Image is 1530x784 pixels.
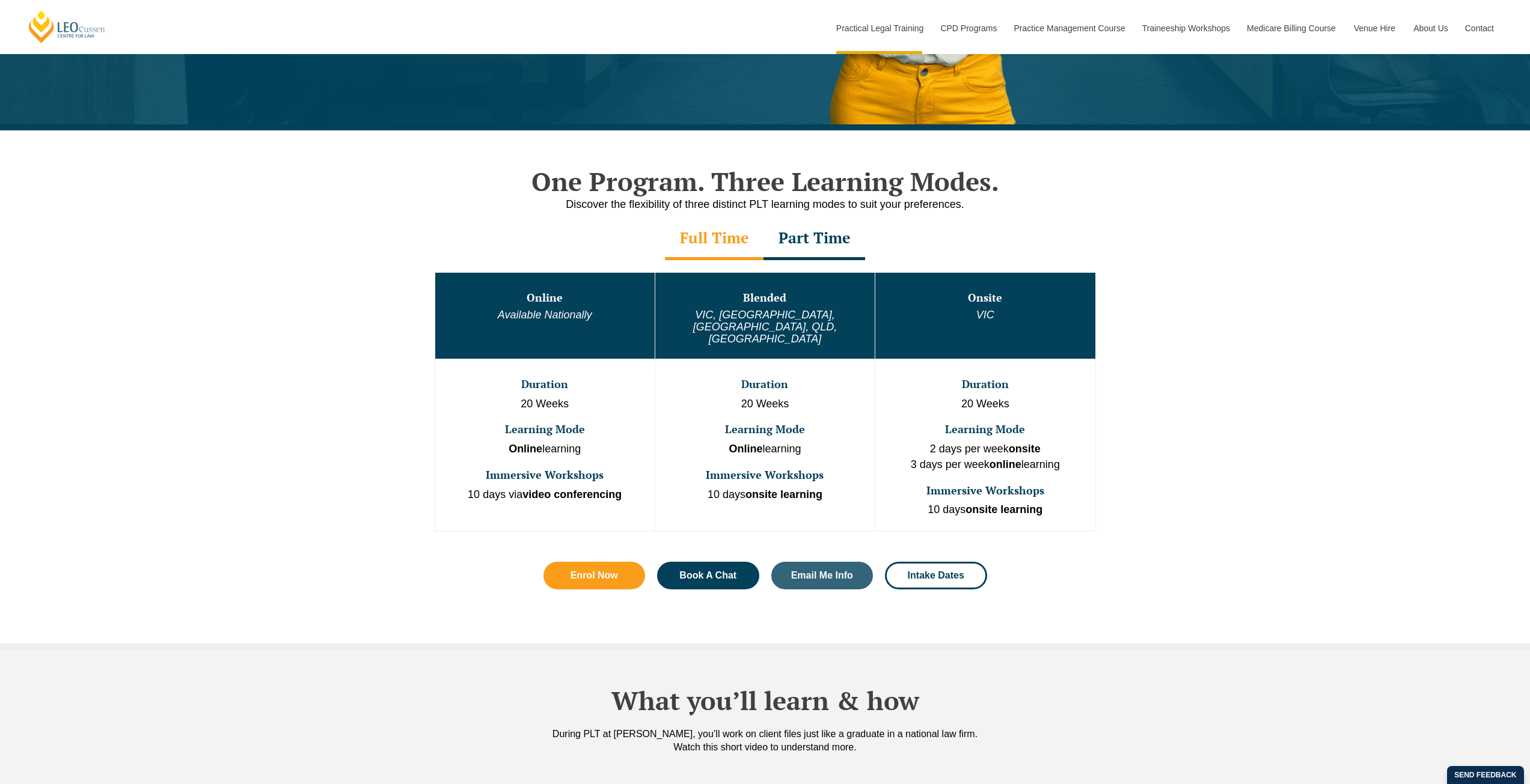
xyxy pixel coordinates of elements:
p: learning [656,442,874,457]
a: Intake Dates [885,562,987,589]
a: Email Me Info [771,562,874,589]
strong: video conferencing [522,488,622,500]
a: Venue Hire [1345,2,1404,54]
h3: Duration [877,378,1094,390]
h3: Immersive Workshops [436,469,653,481]
a: Enrol Now [543,562,646,589]
div: Part Time [763,218,865,260]
strong: onsite learning [745,488,822,500]
a: Traineeship Workshops [1133,2,1238,54]
h3: Learning Mode [877,424,1094,436]
span: Intake Dates [908,571,964,580]
a: Practice Management Course [1005,2,1133,54]
a: [PERSON_NAME] Centre for Law [27,10,107,44]
p: 10 days via [436,487,653,503]
h3: Onsite [877,292,1094,304]
div: During PLT at [PERSON_NAME], you’ll work on client files just like a graduate in a national law f... [423,728,1108,754]
strong: online [990,458,1021,470]
h2: One Program. Three Learning Modes. [423,166,1108,196]
p: 20 Weeks [656,397,874,412]
div: Full Time [665,218,763,260]
span: Book A Chat [679,571,736,580]
p: learning [436,442,653,457]
h3: Duration [656,378,874,390]
span: Email Me Info [791,571,853,580]
h3: Duration [436,378,653,390]
h3: Immersive Workshops [877,485,1094,497]
a: Contact [1456,2,1503,54]
p: 10 days [656,487,874,503]
a: Medicare Billing Course [1238,2,1345,54]
strong: onsite [1009,443,1041,455]
h3: Immersive Workshops [656,469,874,481]
p: Discover the flexibility of three distinct PLT learning modes to suit your preferences. [423,197,1108,212]
strong: Online [509,443,542,455]
em: VIC, [GEOGRAPHIC_DATA], [GEOGRAPHIC_DATA], QLD, [GEOGRAPHIC_DATA] [693,309,837,345]
h3: Learning Mode [436,424,653,436]
h3: Learning Mode [656,424,874,436]
a: About Us [1404,2,1456,54]
p: 20 Weeks [436,397,653,412]
em: VIC [976,309,994,321]
strong: onsite learning [965,503,1042,515]
h2: What you’ll learn & how [423,685,1108,716]
a: CPD Programs [931,2,1005,54]
p: 10 days [877,502,1094,518]
p: 2 days per week 3 days per week learning [877,442,1094,472]
span: Enrol Now [571,571,618,580]
h3: Online [436,292,653,304]
h3: Blended [656,292,874,304]
strong: Online [729,443,762,455]
em: Available Nationally [498,309,592,321]
a: Practical Legal Training [827,2,932,54]
p: 20 Weeks [877,397,1094,412]
a: Book A Chat [657,562,759,589]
